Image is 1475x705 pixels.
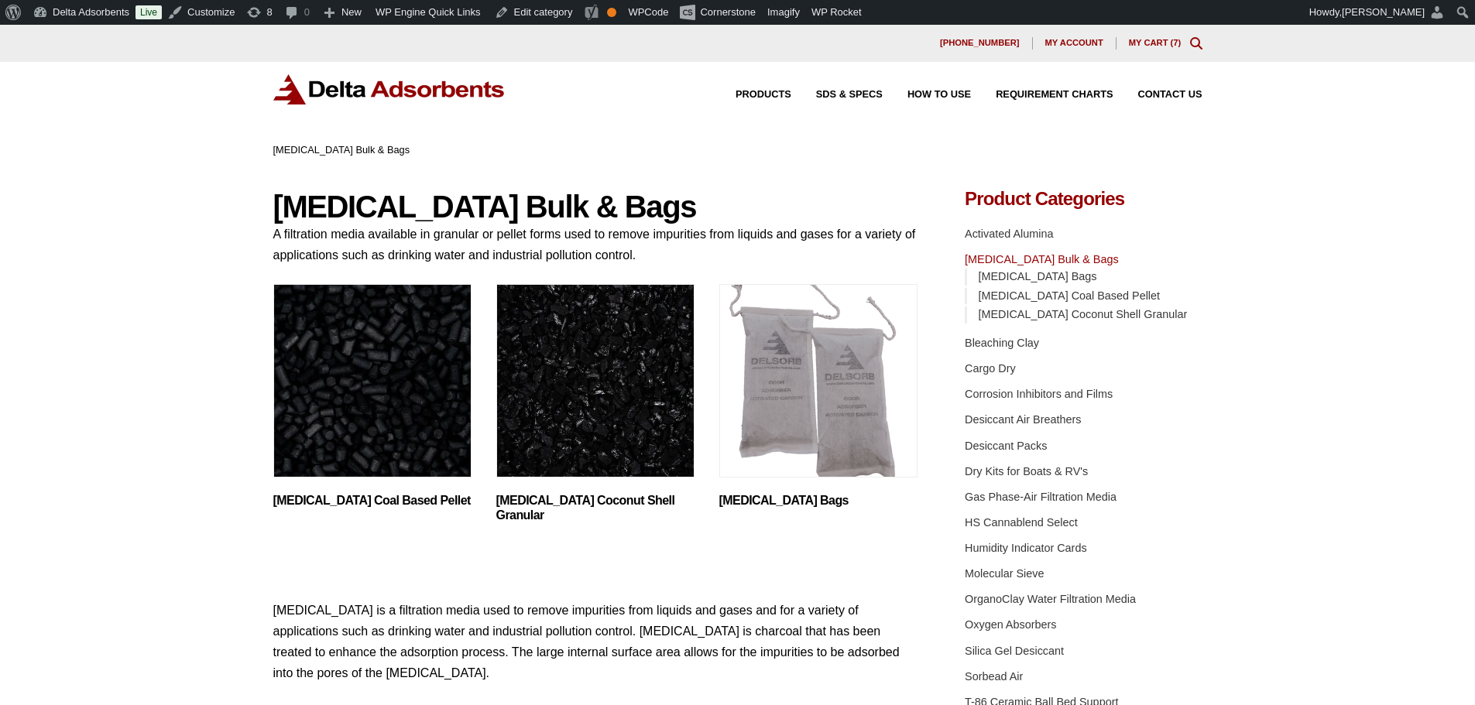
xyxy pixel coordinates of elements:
[273,224,919,265] p: A filtration media available in granular or pellet forms used to remove impurities from liquids a...
[273,74,506,104] img: Delta Adsorbents
[273,284,472,477] img: Activated Carbon Coal Based Pellet
[1138,90,1202,100] span: Contact Us
[791,90,883,100] a: SDS & SPECS
[965,516,1078,529] a: HS Cannablend Select
[719,284,918,477] img: Activated Carbon Bags
[965,388,1113,400] a: Corrosion Inhibitors and Films
[965,228,1053,240] a: Activated Alumina
[965,337,1039,349] a: Bleaching Clay
[273,284,472,508] a: Visit product category Activated Carbon Coal Based Pellet
[496,284,695,522] a: Visit product category Activated Carbon Coconut Shell Granular
[965,362,1016,375] a: Cargo Dry
[978,289,1160,302] a: [MEDICAL_DATA] Coal Based Pellet
[1173,38,1178,47] span: 7
[965,465,1088,477] a: Dry Kits for Boats & RV's
[965,413,1081,426] a: Desiccant Air Breathers
[1190,37,1202,50] div: Toggle Modal Content
[273,190,919,224] h1: [MEDICAL_DATA] Bulk & Bags
[736,90,791,100] span: Products
[965,618,1056,631] a: Oxygen Absorbers
[928,37,1033,50] a: [PHONE_NUMBER]
[711,90,791,100] a: Products
[965,440,1047,452] a: Desiccant Packs
[1113,90,1202,100] a: Contact Us
[965,491,1117,503] a: Gas Phase-Air Filtration Media
[719,284,918,508] a: Visit product category Activated Carbon Bags
[496,493,695,522] h2: [MEDICAL_DATA] Coconut Shell Granular
[607,8,616,17] div: OK
[273,600,919,684] p: [MEDICAL_DATA] is a filtration media used to remove impurities from liquids and gases and for a v...
[883,90,971,100] a: How to Use
[965,670,1023,683] a: Sorbead Air
[273,493,472,508] h2: [MEDICAL_DATA] Coal Based Pellet
[1045,39,1103,47] span: My account
[135,5,162,19] a: Live
[978,308,1187,320] a: [MEDICAL_DATA] Coconut Shell Granular
[496,284,695,477] img: Activated Carbon Coconut Shell Granular
[1342,6,1425,18] span: [PERSON_NAME]
[273,144,410,156] span: [MEDICAL_DATA] Bulk & Bags
[965,190,1202,208] h4: Product Categories
[816,90,883,100] span: SDS & SPECS
[965,253,1119,265] a: [MEDICAL_DATA] Bulk & Bags
[996,90,1113,100] span: Requirement Charts
[940,39,1020,47] span: [PHONE_NUMBER]
[719,493,918,508] h2: [MEDICAL_DATA] Bags
[965,593,1136,605] a: OrganoClay Water Filtration Media
[965,645,1064,657] a: Silica Gel Desiccant
[1033,37,1117,50] a: My account
[978,270,1096,282] a: [MEDICAL_DATA] Bags
[965,567,1044,580] a: Molecular Sieve
[965,542,1087,554] a: Humidity Indicator Cards
[1129,38,1182,47] a: My Cart (7)
[971,90,1113,100] a: Requirement Charts
[907,90,971,100] span: How to Use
